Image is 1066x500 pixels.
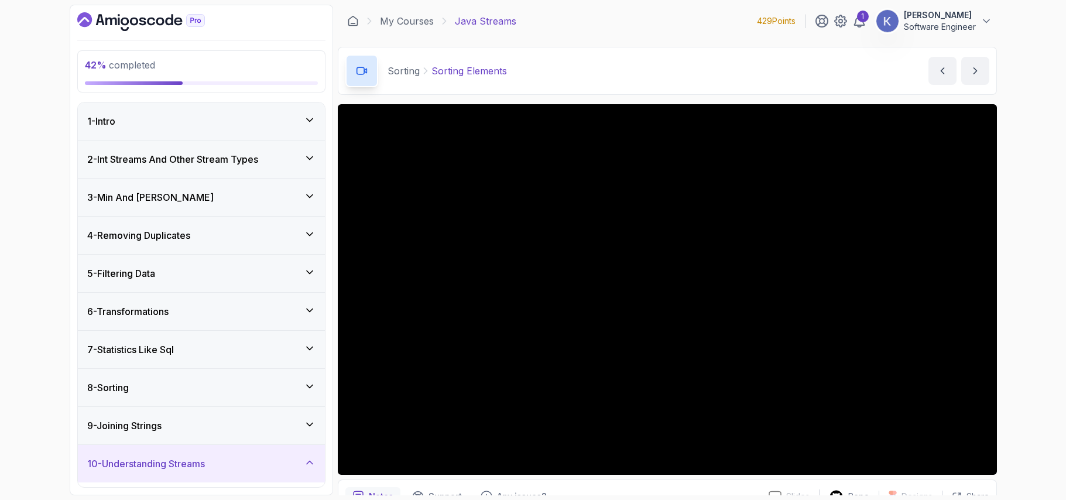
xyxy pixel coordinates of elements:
[455,14,516,28] p: Java Streams
[78,102,325,140] button: 1-Intro
[87,228,190,242] h3: 4 - Removing Duplicates
[757,15,796,27] p: 429 Points
[78,179,325,216] button: 3-Min And [PERSON_NAME]
[904,21,976,33] p: Software Engineer
[87,381,129,395] h3: 8 - Sorting
[78,407,325,444] button: 9-Joining Strings
[78,331,325,368] button: 7-Statistics Like Sql
[78,369,325,406] button: 8-Sorting
[77,12,232,31] a: Dashboard
[87,343,174,357] h3: 7 - Statistics Like Sql
[857,11,869,22] div: 1
[876,9,992,33] button: user profile image[PERSON_NAME]Software Engineer
[87,114,115,128] h3: 1 - Intro
[347,15,359,27] a: Dashboard
[388,64,420,78] p: Sorting
[87,419,162,433] h3: 9 - Joining Strings
[78,445,325,482] button: 10-Understanding Streams
[904,9,976,21] p: [PERSON_NAME]
[78,255,325,292] button: 5-Filtering Data
[87,457,205,471] h3: 10 - Understanding Streams
[85,59,155,71] span: completed
[852,14,866,28] a: 1
[87,152,258,166] h3: 2 - Int Streams And Other Stream Types
[85,59,107,71] span: 42 %
[87,304,169,319] h3: 6 - Transformations
[380,14,434,28] a: My Courses
[78,141,325,178] button: 2-Int Streams And Other Stream Types
[876,10,899,32] img: user profile image
[78,217,325,254] button: 4-Removing Duplicates
[431,64,507,78] p: Sorting Elements
[78,293,325,330] button: 6-Transformations
[961,57,989,85] button: next content
[87,266,155,280] h3: 5 - Filtering Data
[87,190,214,204] h3: 3 - Min And [PERSON_NAME]
[338,104,997,475] iframe: 1 - Sorting Elements
[928,57,957,85] button: previous content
